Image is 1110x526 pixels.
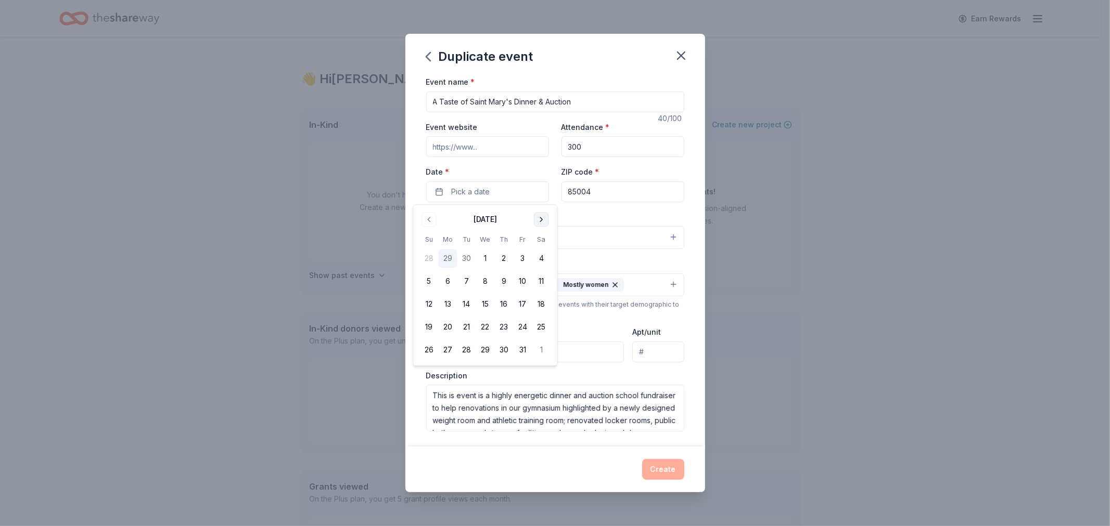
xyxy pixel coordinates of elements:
button: 28 [457,341,476,360]
th: Saturday [532,234,551,245]
label: Event name [426,77,475,87]
div: [DATE] [474,213,497,226]
button: 29 [476,341,494,360]
th: Thursday [494,234,513,245]
button: 1 [532,341,551,360]
label: Event website [426,122,478,133]
button: 18 [532,295,551,314]
input: 20 [562,136,684,157]
button: Pick a date [426,181,549,202]
button: 21 [457,318,476,337]
button: 6 [438,272,457,291]
button: 17 [513,295,532,314]
input: Spring Fundraiser [426,91,684,112]
label: Attendance [562,122,610,133]
button: 16 [494,295,513,314]
button: 14 [457,295,476,314]
button: 20 [438,318,457,337]
div: Mostly women [557,278,624,292]
button: 31 [513,341,532,360]
button: 29 [438,249,457,268]
button: 30 [494,341,513,360]
button: 15 [476,295,494,314]
th: Tuesday [457,234,476,245]
th: Sunday [419,234,438,245]
label: Description [426,371,468,381]
input: https://www... [426,136,549,157]
button: 11 [532,272,551,291]
label: What are you looking for? [426,445,527,456]
th: Monday [438,234,457,245]
button: 22 [476,318,494,337]
button: 25 [532,318,551,337]
button: 13 [438,295,457,314]
button: 26 [419,341,438,360]
button: Go to previous month [422,212,436,227]
button: 23 [494,318,513,337]
button: 27 [438,341,457,360]
button: 4 [532,249,551,268]
button: 30 [457,249,476,268]
button: 3 [513,249,532,268]
button: Go to next month [534,212,548,227]
th: Friday [513,234,532,245]
button: 12 [419,295,438,314]
label: Date [426,167,549,177]
textarea: This is event is a highly energetic dinner and auction school fundraiser to help renovations in o... [426,385,684,431]
input: # [632,341,684,362]
label: Apt/unit [632,327,661,337]
label: ZIP code [562,167,599,177]
button: 5 [419,272,438,291]
button: 2 [494,249,513,268]
span: Pick a date [452,186,490,198]
th: Wednesday [476,234,494,245]
div: Duplicate event [426,48,533,65]
button: 7 [457,272,476,291]
div: 40 /100 [658,112,684,125]
input: 12345 (U.S. only) [562,181,684,202]
button: 10 [513,272,532,291]
button: 24 [513,318,532,337]
button: 9 [494,272,513,291]
button: 8 [476,272,494,291]
button: 19 [419,318,438,337]
button: 1 [476,249,494,268]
